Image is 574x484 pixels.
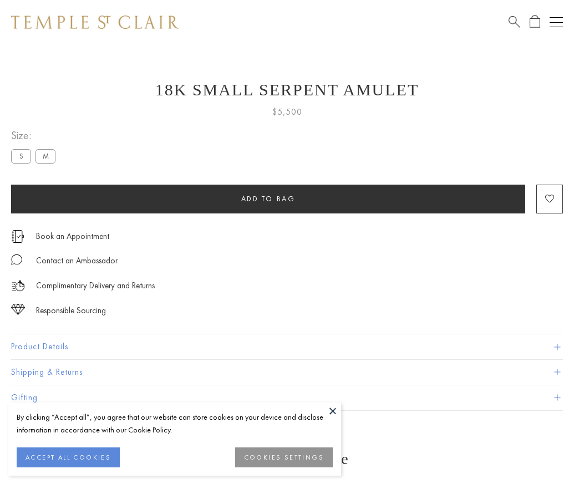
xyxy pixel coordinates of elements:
[11,360,563,385] button: Shipping & Returns
[17,411,333,436] div: By clicking “Accept all”, you agree that our website can store cookies on your device and disclos...
[11,126,60,145] span: Size:
[272,105,302,119] span: $5,500
[11,16,179,29] img: Temple St. Clair
[235,447,333,467] button: COOKIES SETTINGS
[11,149,31,163] label: S
[11,254,22,265] img: MessageIcon-01_2.svg
[241,194,296,203] span: Add to bag
[11,185,525,213] button: Add to bag
[11,80,563,99] h1: 18K Small Serpent Amulet
[36,279,155,293] p: Complimentary Delivery and Returns
[11,334,563,359] button: Product Details
[36,230,109,242] a: Book an Appointment
[17,447,120,467] button: ACCEPT ALL COOKIES
[11,279,25,293] img: icon_delivery.svg
[530,15,540,29] a: Open Shopping Bag
[35,149,55,163] label: M
[11,230,24,243] img: icon_appointment.svg
[36,254,118,268] div: Contact an Ambassador
[36,304,106,318] div: Responsible Sourcing
[509,15,520,29] a: Search
[11,385,563,410] button: Gifting
[550,16,563,29] button: Open navigation
[11,304,25,315] img: icon_sourcing.svg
